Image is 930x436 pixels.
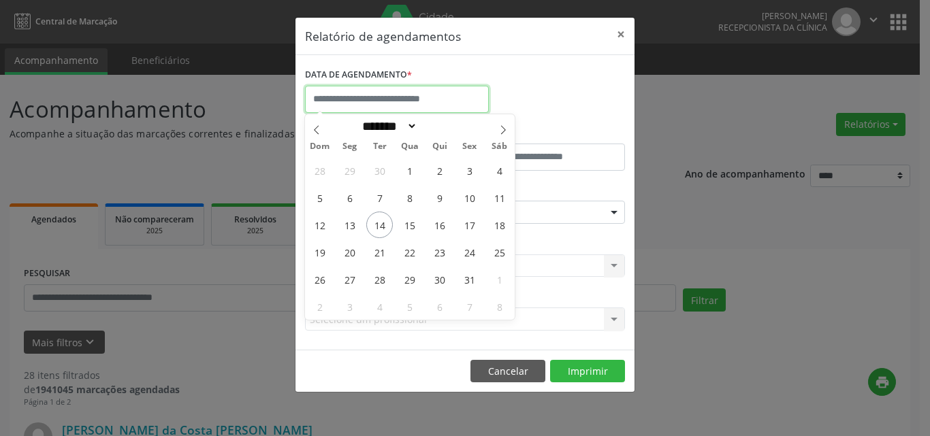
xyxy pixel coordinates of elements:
[396,239,423,265] span: Outubro 22, 2025
[336,266,363,292] span: Outubro 27, 2025
[305,65,412,86] label: DATA DE AGENDAMENTO
[306,293,333,320] span: Novembro 2, 2025
[456,184,483,211] span: Outubro 10, 2025
[486,157,513,184] span: Outubro 4, 2025
[336,293,363,320] span: Novembro 3, 2025
[366,266,393,292] span: Outubro 28, 2025
[470,360,545,383] button: Cancelar
[365,142,395,151] span: Ter
[336,239,363,265] span: Outubro 20, 2025
[305,27,461,45] h5: Relatório de agendamentos
[456,157,483,184] span: Outubro 3, 2025
[396,184,423,211] span: Outubro 8, 2025
[306,239,333,265] span: Outubro 19, 2025
[396,266,423,292] span: Outubro 29, 2025
[366,293,393,320] span: Novembro 4, 2025
[455,142,485,151] span: Sex
[366,212,393,238] span: Outubro 14, 2025
[335,142,365,151] span: Seg
[456,266,483,292] span: Outubro 31, 2025
[426,184,453,211] span: Outubro 9, 2025
[607,18,635,51] button: Close
[306,157,333,184] span: Setembro 28, 2025
[456,293,483,320] span: Novembro 7, 2025
[486,212,513,238] span: Outubro 18, 2025
[485,142,515,151] span: Sáb
[336,157,363,184] span: Setembro 29, 2025
[336,212,363,238] span: Outubro 13, 2025
[426,293,453,320] span: Novembro 6, 2025
[306,184,333,211] span: Outubro 5, 2025
[426,157,453,184] span: Outubro 2, 2025
[468,122,625,144] label: ATÉ
[357,119,417,133] select: Month
[486,266,513,292] span: Novembro 1, 2025
[486,184,513,211] span: Outubro 11, 2025
[395,142,425,151] span: Qua
[417,119,462,133] input: Year
[456,212,483,238] span: Outubro 17, 2025
[366,157,393,184] span: Setembro 30, 2025
[396,212,423,238] span: Outubro 15, 2025
[550,360,625,383] button: Imprimir
[306,266,333,292] span: Outubro 26, 2025
[426,239,453,265] span: Outubro 23, 2025
[336,184,363,211] span: Outubro 6, 2025
[396,293,423,320] span: Novembro 5, 2025
[486,293,513,320] span: Novembro 8, 2025
[426,212,453,238] span: Outubro 16, 2025
[425,142,455,151] span: Qui
[396,157,423,184] span: Outubro 1, 2025
[305,142,335,151] span: Dom
[306,212,333,238] span: Outubro 12, 2025
[366,184,393,211] span: Outubro 7, 2025
[486,239,513,265] span: Outubro 25, 2025
[456,239,483,265] span: Outubro 24, 2025
[366,239,393,265] span: Outubro 21, 2025
[426,266,453,292] span: Outubro 30, 2025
